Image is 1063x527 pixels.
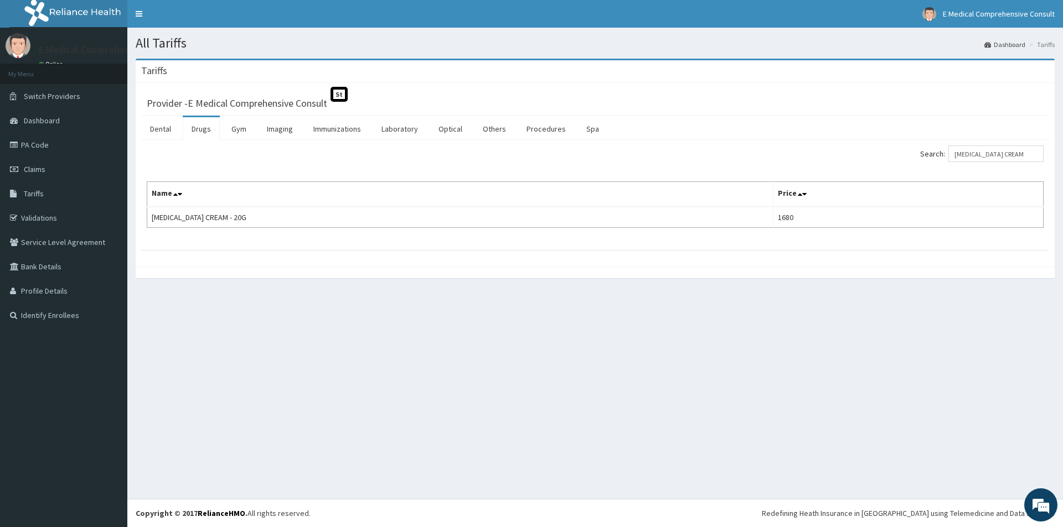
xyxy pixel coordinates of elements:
a: Gym [223,117,255,140]
th: Name [147,182,773,207]
img: User Image [6,33,30,58]
input: Search: [948,145,1044,162]
a: Drugs [183,117,220,140]
a: Spa [577,117,608,140]
span: Switch Providers [24,91,80,101]
span: Dashboard [24,116,60,126]
a: Imaging [258,117,302,140]
h1: All Tariffs [136,36,1055,50]
a: RelianceHMO [198,508,245,518]
a: Optical [430,117,471,140]
li: Tariffs [1026,40,1055,49]
footer: All rights reserved. [127,499,1063,527]
span: Tariffs [24,189,44,199]
a: Online [39,60,65,68]
strong: Copyright © 2017 . [136,508,247,518]
span: Claims [24,164,45,174]
label: Search: [920,145,1044,162]
p: E Medical Comprehensive Consult [39,45,183,55]
span: St [331,87,348,102]
td: [MEDICAL_DATA] CREAM - 20G [147,207,773,228]
img: User Image [922,7,936,21]
a: Immunizations [305,117,370,140]
a: Procedures [518,117,575,140]
a: Others [474,117,515,140]
div: Redefining Heath Insurance in [GEOGRAPHIC_DATA] using Telemedicine and Data Science! [762,508,1055,519]
th: Price [773,182,1044,207]
a: Dashboard [984,40,1025,49]
span: E Medical Comprehensive Consult [943,9,1055,19]
h3: Provider - E Medical Comprehensive Consult [147,98,327,108]
a: Dental [141,117,180,140]
h3: Tariffs [141,66,167,76]
a: Laboratory [373,117,427,140]
td: 1680 [773,207,1044,228]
